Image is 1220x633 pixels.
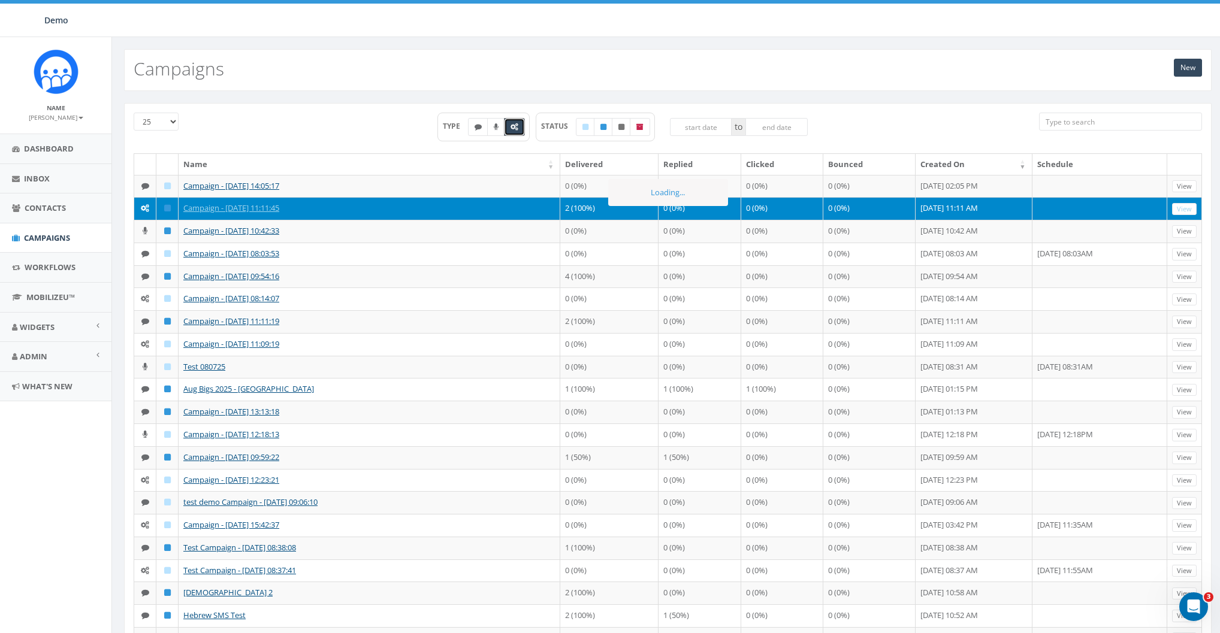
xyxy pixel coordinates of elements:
td: 1 (50%) [659,446,741,469]
i: Text SMS [141,272,149,280]
i: Text SMS [141,498,149,506]
i: Published [164,544,171,552]
a: New [1174,59,1202,77]
label: Unpublished [612,118,631,136]
td: 0 (0%) [560,287,659,310]
i: Draft [164,182,171,190]
i: Text SMS [141,408,149,416]
td: 0 (0%) [659,197,741,220]
input: end date [745,118,808,136]
td: 0 (0%) [741,356,823,378]
i: Automated Message [141,340,149,348]
th: Created On: activate to sort column ascending [916,154,1032,175]
a: Campaign - [DATE] 09:59:22 [183,452,279,462]
a: View [1172,519,1197,532]
td: [DATE] 11:09 AM [916,333,1032,356]
td: 0 (0%) [560,559,659,582]
i: Published [164,408,171,416]
a: Campaign - [DATE] 11:11:19 [183,316,279,326]
td: 0 (0%) [560,401,659,423]
a: View [1172,452,1197,464]
i: Draft [164,567,171,574]
a: View [1172,225,1197,238]
td: 0 (0%) [741,265,823,288]
a: Campaign - [DATE] 10:42:33 [183,225,279,236]
i: Draft [164,250,171,258]
td: [DATE] 12:23 PM [916,469,1032,492]
i: Published [600,123,606,131]
td: 0 (0%) [741,559,823,582]
td: [DATE] 09:06 AM [916,491,1032,514]
i: Published [164,611,171,619]
i: Text SMS [141,453,149,461]
td: 0 (0%) [823,401,916,423]
a: Test Campaign - [DATE] 08:37:41 [183,565,296,576]
td: 0 (0%) [823,514,916,537]
a: View [1172,429,1197,441]
td: 0 (0%) [741,423,823,446]
td: 2 (100%) [560,604,659,627]
i: Unpublished [618,123,624,131]
a: Campaign - [DATE] 12:18:13 [183,429,279,440]
td: 0 (0%) [741,446,823,469]
a: Campaign - [DATE] 12:23:21 [183,474,279,485]
a: View [1172,497,1197,510]
td: 0 (0%) [823,581,916,604]
i: Automated Message [141,567,149,574]
a: View [1172,406,1197,419]
td: [DATE] 03:42 PM [916,514,1032,537]
a: View [1172,361,1197,374]
td: 0 (0%) [823,175,916,198]
td: 0 (0%) [823,310,916,333]
th: Bounced [823,154,916,175]
i: Ringless Voice Mail [143,227,147,235]
th: Delivered [560,154,659,175]
i: Draft [164,340,171,348]
small: Name [47,104,65,112]
td: [DATE] 02:05 PM [916,175,1032,198]
i: Draft [164,363,171,371]
label: Text SMS [468,118,488,136]
td: 0 (0%) [659,220,741,243]
td: [DATE] 01:13 PM [916,401,1032,423]
td: 0 (0%) [823,446,916,469]
i: Ringless Voice Mail [143,363,147,371]
a: Campaign - [DATE] 15:42:37 [183,519,279,530]
td: 0 (0%) [741,310,823,333]
td: 0 (0%) [823,491,916,514]
td: [DATE] 11:11 AM [916,197,1032,220]
label: Ringless Voice Mail [487,118,505,136]
td: 2 (100%) [560,581,659,604]
a: View [1172,316,1197,328]
td: 2 (100%) [560,197,659,220]
a: View [1172,565,1197,577]
td: [DATE] 08:14 AM [916,287,1032,310]
i: Draft [164,431,171,438]
a: View [1172,293,1197,306]
a: Test Campaign - [DATE] 08:38:08 [183,542,296,553]
a: Campaign - [DATE] 11:09:19 [183,338,279,349]
td: 0 (0%) [659,401,741,423]
a: View [1172,384,1197,396]
input: start date [670,118,732,136]
a: Test 080725 [183,361,225,372]
td: 0 (0%) [741,175,823,198]
td: [DATE] 10:58 AM [916,581,1032,604]
h2: Campaigns [134,59,224,78]
td: 0 (0%) [659,559,741,582]
td: 0 (0%) [659,356,741,378]
td: 1 (100%) [741,378,823,401]
th: Clicked [741,154,823,175]
td: 1 (100%) [659,378,741,401]
td: [DATE] 10:52 AM [916,604,1032,627]
span: Inbox [24,173,50,184]
th: Name: activate to sort column ascending [179,154,560,175]
td: 0 (0%) [659,423,741,446]
th: Replied [659,154,741,175]
i: Automated Message [141,295,149,302]
i: Published [164,204,171,212]
i: Draft [164,295,171,302]
span: Campaigns [24,232,70,243]
a: View [1172,180,1197,193]
a: Campaign - [DATE] 09:54:16 [183,271,279,281]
